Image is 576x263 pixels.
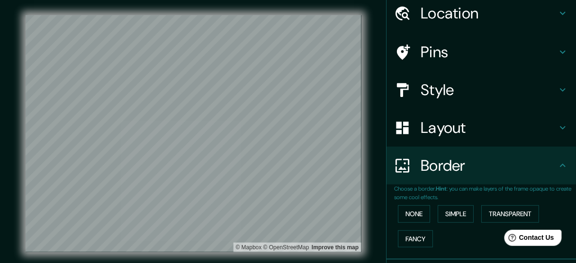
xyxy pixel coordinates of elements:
[387,147,576,184] div: Border
[398,230,433,248] button: Fancy
[421,43,557,61] h4: Pins
[26,15,361,252] canvas: Map
[387,109,576,147] div: Layout
[481,205,539,223] button: Transparent
[421,118,557,137] h4: Layout
[398,205,430,223] button: None
[421,156,557,175] h4: Border
[387,33,576,71] div: Pins
[438,205,474,223] button: Simple
[492,226,566,253] iframe: Help widget launcher
[263,244,309,251] a: OpenStreetMap
[436,185,447,193] b: Hint
[312,244,359,251] a: Map feedback
[387,71,576,109] div: Style
[421,80,557,99] h4: Style
[421,4,557,23] h4: Location
[236,244,262,251] a: Mapbox
[394,184,576,202] p: Choose a border. : you can make layers of the frame opaque to create some cool effects.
